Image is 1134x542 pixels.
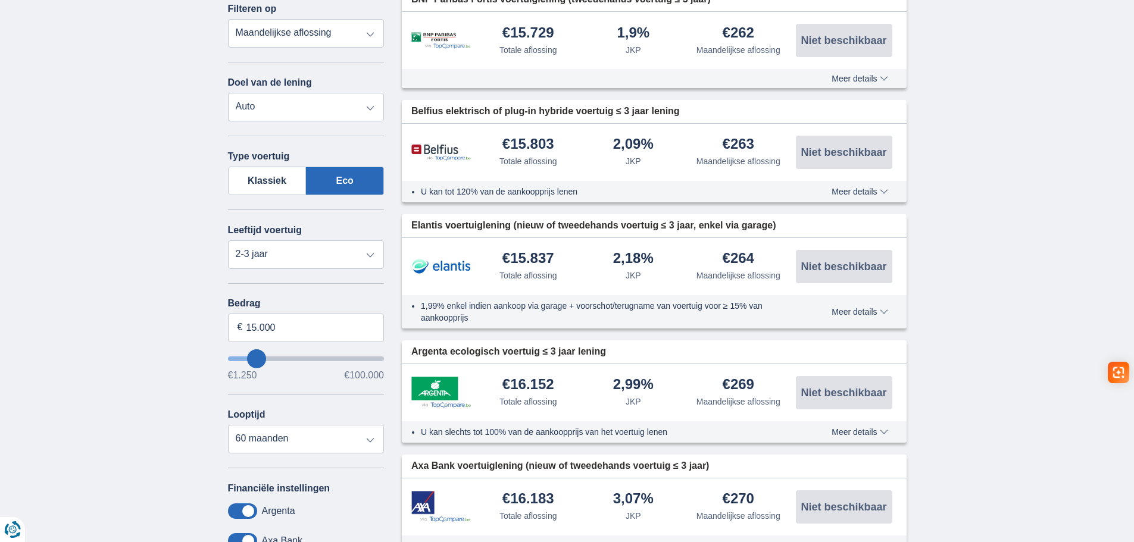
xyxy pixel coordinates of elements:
div: 3,07% [613,491,654,507]
div: €16.183 [502,491,554,507]
label: Financiële instellingen [228,483,330,494]
label: Looptijd [228,409,265,420]
div: €269 [723,377,754,393]
div: 2,99% [613,377,654,393]
div: 2,09% [613,137,654,153]
div: €262 [723,26,754,42]
span: Niet beschikbaar [801,147,886,158]
div: Maandelijkse aflossing [696,510,780,522]
button: Niet beschikbaar [796,376,892,409]
label: Bedrag [228,298,385,309]
div: Maandelijkse aflossing [696,44,780,56]
div: Maandelijkse aflossing [696,396,780,408]
span: Meer details [832,308,888,316]
div: €270 [723,491,754,507]
button: Niet beschikbaar [796,490,892,524]
span: Elantis voertuiglening (nieuw of tweedehands voertuig ≤ 3 jaar, enkel via garage) [411,219,776,233]
span: Axa Bank voertuiglening (nieuw of tweedehands voertuig ≤ 3 jaar) [411,459,709,473]
span: Niet beschikbaar [801,502,886,512]
button: Niet beschikbaar [796,136,892,169]
div: JKP [626,270,641,281]
div: €15.729 [502,26,554,42]
button: Meer details [823,427,896,437]
span: Meer details [832,428,888,436]
span: Niet beschikbaar [801,261,886,272]
label: Type voertuig [228,151,290,162]
div: JKP [626,396,641,408]
label: Argenta [262,506,295,516]
button: Meer details [823,187,896,196]
button: Niet beschikbaar [796,250,892,283]
img: product.pl.alt Axa Bank [411,491,471,522]
div: JKP [626,44,641,56]
img: product.pl.alt Elantis [411,252,471,281]
div: JKP [626,510,641,522]
div: €16.152 [502,377,554,393]
div: Totale aflossing [499,270,557,281]
li: U kan tot 120% van de aankoopprijs lenen [421,186,788,198]
div: Totale aflossing [499,155,557,167]
span: €1.250 [228,371,257,380]
span: € [238,321,243,334]
span: €100.000 [344,371,384,380]
label: Doel van de lening [228,77,312,88]
span: Belfius elektrisch of plug-in hybride voertuig ≤ 3 jaar lening [411,105,680,118]
img: product.pl.alt BNP Paribas Fortis [411,32,471,49]
label: Klassiek [228,167,307,195]
div: €264 [723,251,754,267]
span: Niet beschikbaar [801,35,886,46]
div: 1,9% [617,26,649,42]
div: Maandelijkse aflossing [696,155,780,167]
div: JKP [626,155,641,167]
div: Totale aflossing [499,396,557,408]
div: €15.837 [502,251,554,267]
button: Niet beschikbaar [796,24,892,57]
li: U kan slechts tot 100% van de aankoopprijs van het voertuig lenen [421,426,788,438]
div: Maandelijkse aflossing [696,270,780,281]
li: 1,99% enkel indien aankoop via garage + voorschot/terugname van voertuig voor ≥ 15% van aankoopprijs [421,300,788,324]
span: Meer details [832,187,888,196]
div: €15.803 [502,137,554,153]
span: Niet beschikbaar [801,387,886,398]
div: Totale aflossing [499,44,557,56]
div: Totale aflossing [499,510,557,522]
div: 2,18% [613,251,654,267]
label: Filteren op [228,4,277,14]
img: product.pl.alt Argenta [411,377,471,408]
span: Argenta ecologisch voertuig ≤ 3 jaar lening [411,345,606,359]
label: Leeftijd voertuig [228,225,302,236]
div: €263 [723,137,754,153]
button: Meer details [823,74,896,83]
button: Meer details [823,307,896,317]
img: product.pl.alt Belfius [411,144,471,161]
label: Eco [306,167,384,195]
span: Meer details [832,74,888,83]
input: wantToBorrow [228,356,385,361]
